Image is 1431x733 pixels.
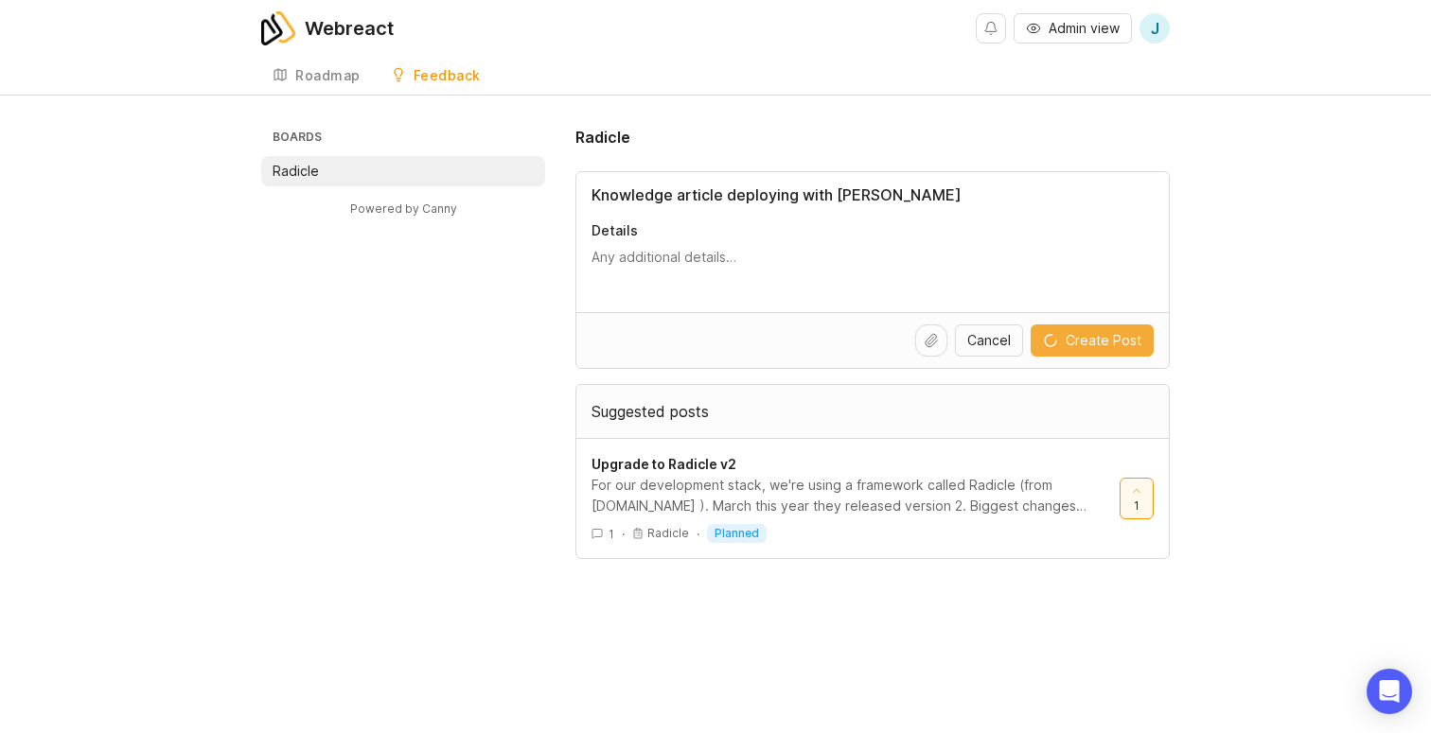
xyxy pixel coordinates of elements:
div: Open Intercom Messenger [1367,669,1412,714]
textarea: Details [592,248,1154,286]
a: Feedback [380,57,492,96]
div: Roadmap [295,69,361,82]
button: Admin view [1014,13,1132,44]
a: Roadmap [261,57,372,96]
span: Cancel [967,331,1011,350]
button: Cancel [955,324,1023,357]
div: For our development stack, we're using a framework called Radicle (from [DOMAIN_NAME] ). March th... [592,475,1104,516]
div: Webreact [305,19,394,38]
p: planned [715,526,759,541]
p: Radicle [647,526,689,541]
span: 1 [1134,497,1139,514]
div: · [697,526,699,542]
button: j [1139,13,1170,44]
div: Feedback [414,69,481,82]
a: Upgrade to Radicle v2For our development stack, we're using a framework called Radicle (from [DOM... [592,454,1120,543]
img: Webreact logo [261,11,295,45]
a: Radicle [261,156,545,186]
button: Notifications [976,13,1006,44]
p: Details [592,221,1154,240]
button: 1 [1120,478,1154,519]
h1: Radicle [575,126,630,148]
span: Admin view [1049,19,1120,38]
a: Powered by Canny [347,198,460,219]
span: Upgrade to Radicle v2 [592,456,736,472]
span: j [1151,17,1159,40]
input: Title [592,183,1154,206]
p: Radicle [273,162,319,181]
h3: Boards [269,126,545,152]
span: 1 [609,526,614,542]
div: Suggested posts [576,385,1169,438]
div: · [622,526,625,542]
